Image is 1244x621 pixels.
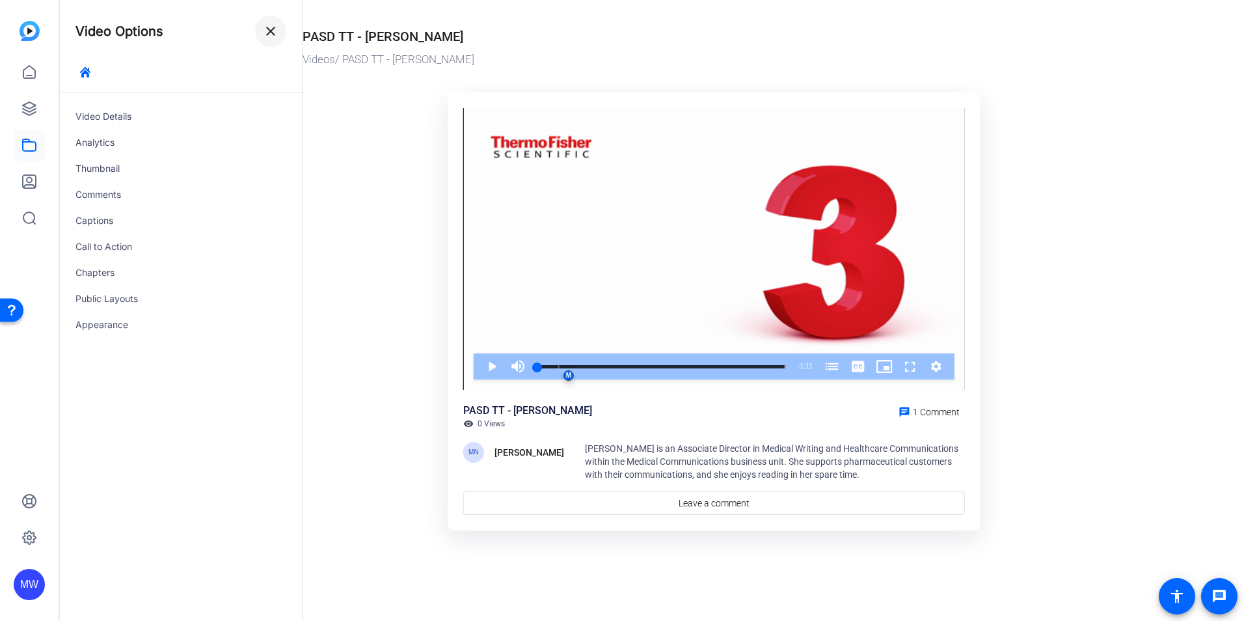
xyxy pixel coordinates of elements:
div: / PASD TT - [PERSON_NAME] [303,51,1119,68]
span: Leave a comment [679,497,750,510]
button: Mute [505,353,531,379]
img: blue-gradient.svg [20,21,40,41]
div: Progress Bar [537,365,785,368]
h4: Video Options [75,23,163,39]
div: Chapters [60,260,302,286]
div: M [563,370,574,381]
button: Fullscreen [897,353,923,379]
a: Leave a comment [463,491,965,515]
div: Appearance [60,312,302,338]
button: Chapters [819,353,845,379]
div: PASD TT - [PERSON_NAME] [303,27,463,46]
div: Video Details [60,103,302,130]
div: Call to Action [60,234,302,260]
button: Captions [845,353,871,379]
span: - [798,363,800,370]
div: Thumbnail [60,156,302,182]
mat-icon: message [1211,588,1227,604]
mat-icon: close [263,23,278,39]
div: PASD TT - [PERSON_NAME] [463,403,592,419]
span: 1:11 [800,363,813,370]
div: Public Layouts [60,286,302,312]
span: 1 Comment [913,407,960,417]
div: Captions [60,208,302,234]
a: Videos [303,53,335,66]
a: 1 Comment [893,403,965,419]
mat-icon: accessibility [1169,588,1185,604]
div: MN [463,442,484,463]
button: Play [479,353,505,379]
button: Picture-in-Picture [871,353,897,379]
div: Video Player [463,108,965,391]
div: Comments [60,182,302,208]
div: MW [14,569,45,600]
span: 0 Views [478,419,505,429]
mat-icon: visibility [463,419,474,429]
mat-icon: chat [899,406,910,418]
span: [PERSON_NAME] is an Associate Director in Medical Writing and Healthcare Communications within th... [585,443,958,480]
div: Analytics [60,130,302,156]
div: [PERSON_NAME] [494,445,564,460]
